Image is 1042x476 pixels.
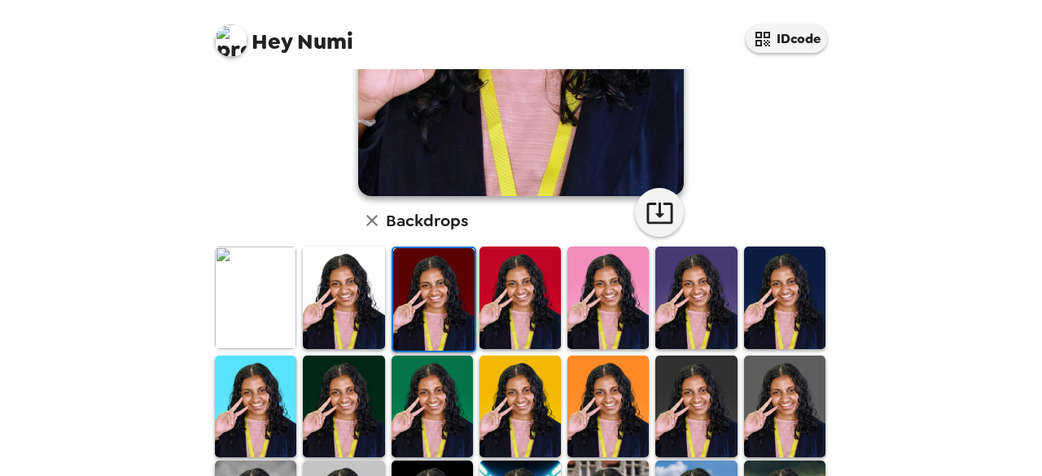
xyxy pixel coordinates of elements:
[746,24,827,53] button: IDcode
[386,207,468,234] h6: Backdrops
[215,16,353,53] span: Numi
[252,27,292,56] span: Hey
[215,24,247,57] img: profile pic
[215,247,296,348] img: Original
